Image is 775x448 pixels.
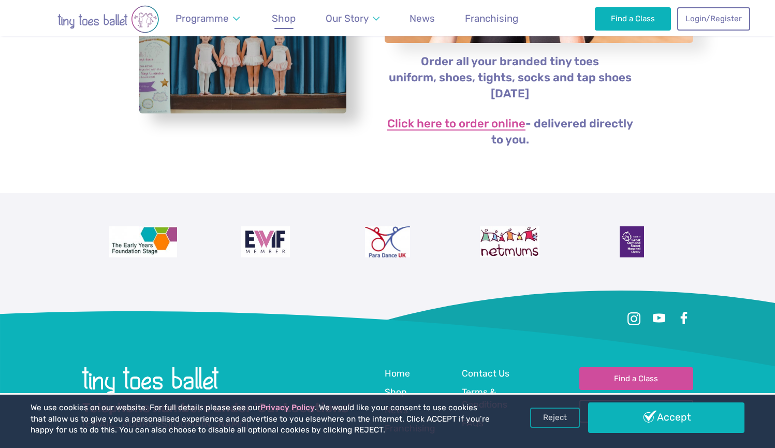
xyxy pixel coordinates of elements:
img: Encouraging Women Into Franchising [241,226,290,257]
a: Go to home page [82,388,218,398]
a: Terms & Conditions [462,386,530,412]
p: - delivered directly to you. [384,116,636,148]
a: Shop [385,386,406,400]
span: News [410,12,435,24]
p: We use cookies on our website. For full details please see our . We would like your consent to us... [31,402,494,436]
a: Login/Register [677,7,750,30]
a: Our Story [320,6,384,31]
span: Terms & Conditions [462,387,507,410]
a: Contact Us [462,367,509,381]
a: Find a Class [595,7,671,30]
span: Programme [176,12,229,24]
a: Accept [588,402,744,432]
a: News [405,6,440,31]
img: tiny toes ballet [25,5,191,33]
a: Youtube [650,309,668,328]
img: The Early Years Foundation Stage [109,226,178,257]
a: Facebook [675,309,693,328]
a: Privacy Policy [260,403,315,412]
a: Find a Class [579,367,693,390]
a: Programme [171,6,245,31]
span: Franchising [465,12,518,24]
span: Shop [272,12,296,24]
a: Reject [530,408,580,427]
a: Shop [267,6,301,31]
a: Instagram [625,309,644,328]
p: Order all your branded tiny toes uniform, shoes, tights, socks and tap shoes [DATE] [384,54,636,102]
img: Para Dance UK [365,226,410,257]
a: Franchising [460,6,523,31]
a: Click here to order online [387,118,525,131]
a: Home [385,367,410,381]
span: Home [385,368,410,379]
span: Contact Us [462,368,509,379]
img: tiny toes ballet [82,367,218,395]
span: Our Story [326,12,369,24]
span: Shop [385,387,406,397]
